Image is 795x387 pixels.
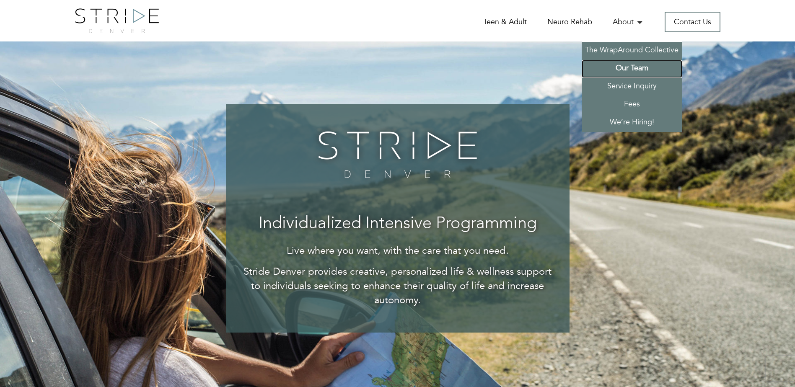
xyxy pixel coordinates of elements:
a: The WrapAround Collective [582,42,682,60]
a: Fees [582,96,682,114]
a: Service Inquiry [582,78,682,96]
p: Live where you want, with the care that you need. [243,244,553,258]
img: logo.png [75,8,159,33]
a: Our Team [582,60,682,78]
h3: Individualized Intensive Programming [243,215,553,233]
a: About [613,17,644,27]
a: Teen & Adult [483,17,527,27]
a: We’re Hiring! [582,114,682,132]
a: Neuro Rehab [547,17,592,27]
img: banner-logo.png [313,125,482,184]
p: Stride Denver provides creative, personalized life & wellness support to individuals seeking to e... [243,265,553,308]
a: Contact Us [665,12,720,32]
